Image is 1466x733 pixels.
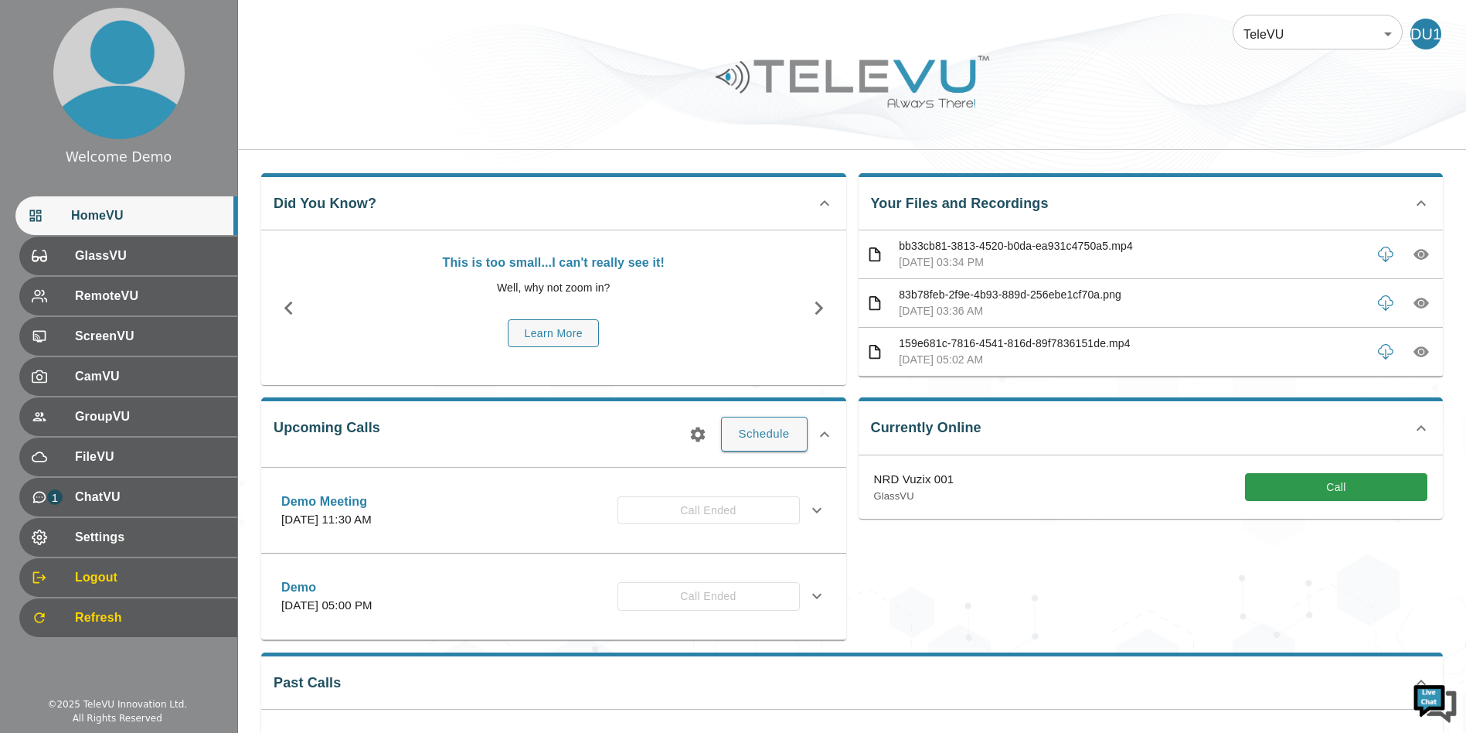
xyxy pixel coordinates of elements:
img: profile.png [53,8,185,139]
p: GlassVU [874,489,954,504]
span: Logout [75,568,225,587]
p: NRD Vuzix 001 [874,471,954,489]
textarea: Type your message and hit 'Enter' [8,422,294,476]
p: [DATE] 03:36 AM [899,303,1364,319]
button: Learn More [508,319,599,348]
span: We're online! [90,195,213,351]
span: HomeVU [71,206,225,225]
p: [DATE] 11:30 AM [281,511,372,529]
div: GroupVU [19,397,237,436]
button: Schedule [721,417,808,451]
span: Settings [75,528,225,547]
span: GlassVU [75,247,225,265]
button: Call [1245,473,1427,502]
div: Demo[DATE] 05:00 PMCall Ended [269,569,838,624]
div: RemoteVU [19,277,237,315]
img: d_736959983_company_1615157101543_736959983 [26,72,65,111]
p: Demo Meeting [281,493,372,511]
span: ScreenVU [75,327,225,346]
span: Refresh [75,609,225,627]
div: Settings [19,518,237,557]
div: 1ChatVU [19,478,237,517]
p: [DATE] 05:00 PM [281,597,372,615]
div: Refresh [19,598,237,637]
div: © 2025 TeleVU Innovation Ltd. [47,697,187,711]
div: Minimize live chat window [253,8,291,45]
div: FileVU [19,438,237,476]
p: bb33cb81-3813-4520-b0da-ea931c4750a5.mp4 [899,238,1364,254]
img: Logo [713,49,992,114]
p: 1 [47,489,63,505]
span: GroupVU [75,407,225,426]
div: ScreenVU [19,317,237,356]
p: 159e681c-7816-4541-816d-89f7836151de.mp4 [899,336,1364,352]
img: Chat Widget [1412,679,1458,725]
p: This is too small...I can't really see it! [324,254,784,272]
div: Welcome Demo [66,147,172,167]
span: RemoteVU [75,287,225,305]
div: Logout [19,558,237,597]
div: Chat with us now [80,81,260,101]
span: FileVU [75,448,225,466]
div: DU1 [1410,19,1441,49]
p: 83b78feb-2f9e-4b93-889d-256ebe1cf70a.png [899,287,1364,303]
p: Demo [281,578,372,597]
div: TeleVU [1233,12,1403,56]
p: Well, why not zoom in? [324,280,784,296]
p: [DATE] 03:34 PM [899,254,1364,271]
div: CamVU [19,357,237,396]
span: CamVU [75,367,225,386]
div: GlassVU [19,237,237,275]
div: All Rights Reserved [73,711,162,725]
p: [DATE] 05:02 AM [899,352,1364,368]
span: ChatVU [75,488,225,506]
div: Demo Meeting[DATE] 11:30 AMCall Ended [269,483,838,538]
div: HomeVU [15,196,237,235]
